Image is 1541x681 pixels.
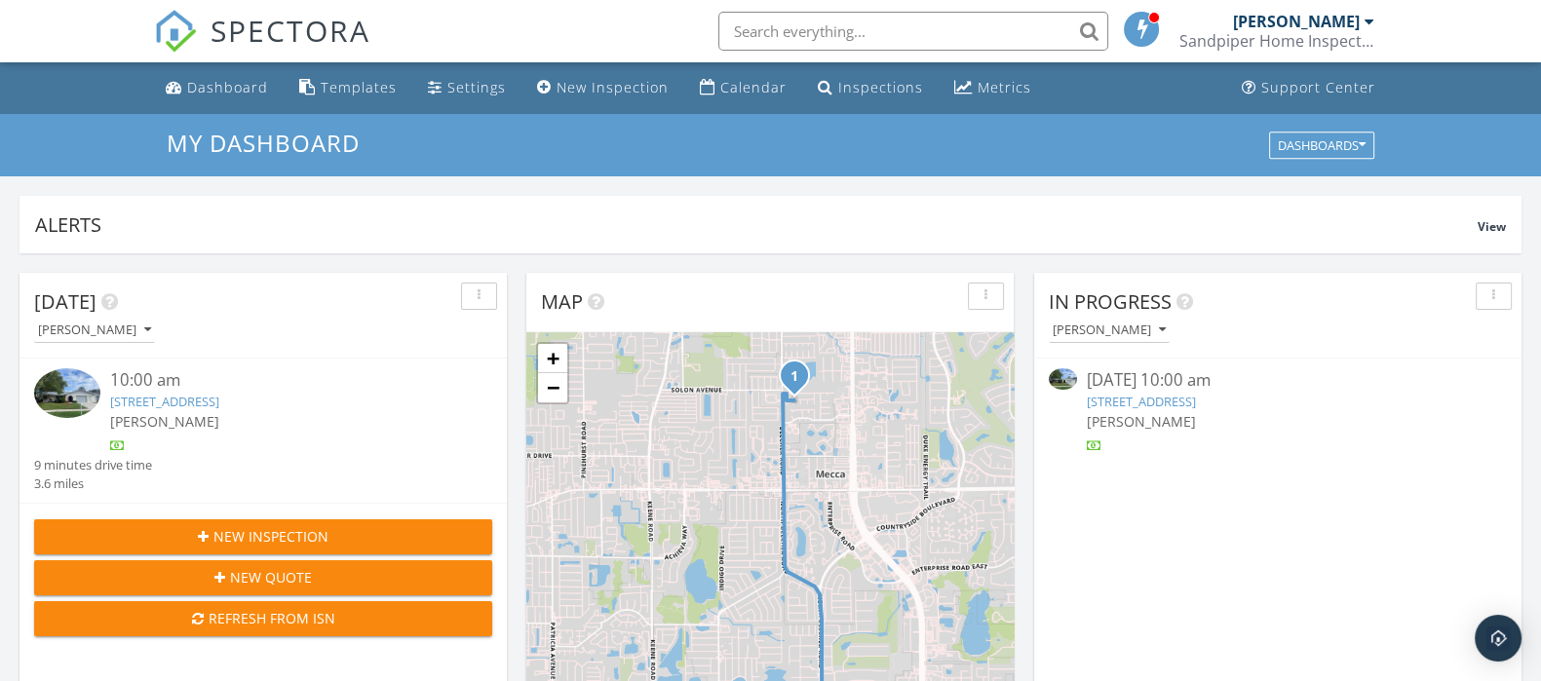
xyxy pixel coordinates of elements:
div: 10:00 am [110,368,454,393]
div: Open Intercom Messenger [1475,615,1522,662]
i: 1 [790,370,798,384]
a: New Inspection [529,70,676,106]
span: [DATE] [34,288,96,315]
div: Inspections [838,78,923,96]
div: Refresh from ISN [50,608,477,628]
a: Inspections [810,70,931,106]
button: New Quote [34,560,492,595]
span: View [1478,218,1506,235]
div: [DATE] 10:00 am [1087,368,1469,393]
a: Calendar [692,70,794,106]
a: Templates [291,70,405,106]
div: Calendar [720,78,787,96]
a: Zoom in [538,344,567,373]
div: New Inspection [557,78,669,96]
input: Search everything... [718,12,1108,51]
div: Dashboards [1278,138,1366,152]
span: My Dashboard [167,127,360,159]
div: [PERSON_NAME] [38,323,151,337]
button: New Inspection [34,519,492,554]
span: [PERSON_NAME] [110,412,219,431]
a: Support Center [1234,70,1383,106]
div: Settings [447,78,506,96]
button: [PERSON_NAME] [1049,318,1170,344]
span: New Inspection [213,526,328,547]
a: SPECTORA [154,26,370,67]
a: Zoom out [538,373,567,402]
span: [PERSON_NAME] [1087,412,1196,431]
span: Map [541,288,583,315]
button: Refresh from ISN [34,601,492,636]
img: The Best Home Inspection Software - Spectora [154,10,197,53]
div: [PERSON_NAME] [1233,12,1360,31]
img: 9571756%2Fcover_photos%2FzcG6efaG68V9hV8VrLPL%2Fsmall.jpeg [34,368,100,418]
a: [STREET_ADDRESS] [1087,393,1196,410]
div: Support Center [1261,78,1375,96]
div: Metrics [978,78,1031,96]
div: Templates [321,78,397,96]
a: Dashboard [158,70,276,106]
a: Metrics [946,70,1039,106]
a: 10:00 am [STREET_ADDRESS] [PERSON_NAME] 9 minutes drive time 3.6 miles [34,368,492,493]
div: Sandpiper Home Inspections LLC [1179,31,1374,51]
a: [DATE] 10:00 am [STREET_ADDRESS] [PERSON_NAME] [1049,368,1507,455]
a: [STREET_ADDRESS] [110,393,219,410]
div: 9 minutes drive time [34,456,152,474]
div: [PERSON_NAME] [1053,323,1166,337]
div: 3.6 miles [34,474,152,493]
div: Alerts [35,211,1478,238]
span: New Quote [230,567,312,587]
a: Settings [420,70,514,106]
button: [PERSON_NAME] [34,318,155,344]
span: In Progress [1049,288,1172,315]
span: SPECTORA [211,10,370,51]
img: 9571756%2Fcover_photos%2FzcG6efaG68V9hV8VrLPL%2Fsmall.jpeg [1049,368,1077,390]
button: Dashboards [1269,132,1374,159]
div: Dashboard [187,78,268,96]
div: 2240 Colonial Dr, Dunedin, FL 34698 [794,375,806,387]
